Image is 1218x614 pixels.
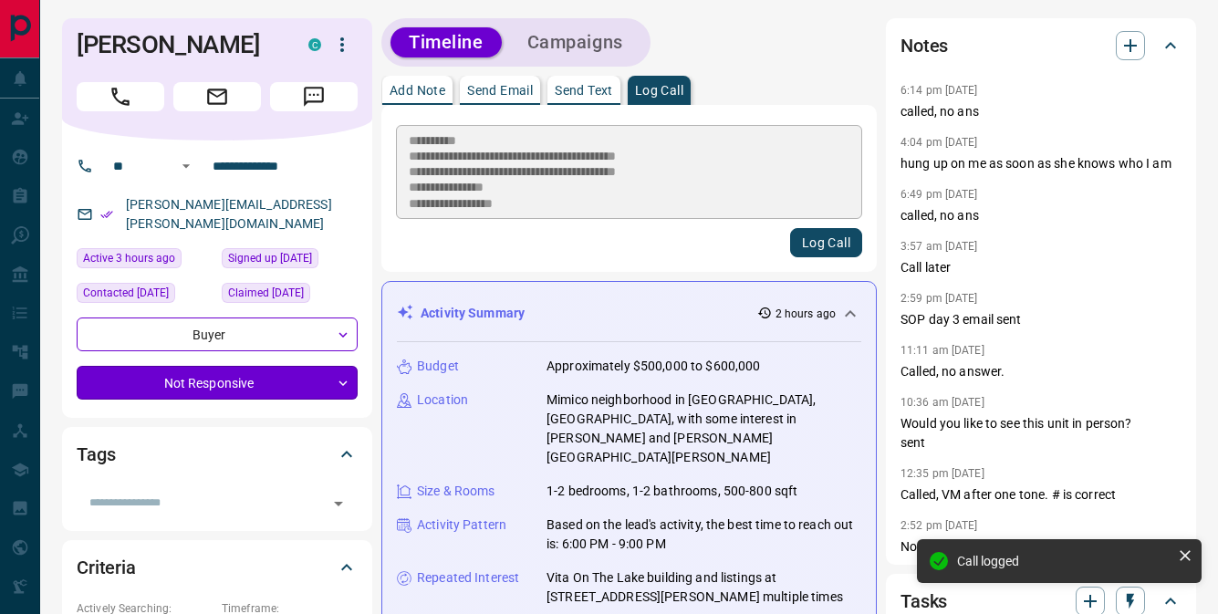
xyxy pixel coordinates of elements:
[900,136,978,149] p: 4:04 pm [DATE]
[900,31,948,60] h2: Notes
[77,317,358,351] div: Buyer
[547,482,797,501] p: 1-2 bedrooms, 1-2 bathrooms, 500-800 sqft
[390,84,445,97] p: Add Note
[900,240,978,253] p: 3:57 am [DATE]
[776,306,836,322] p: 2 hours ago
[900,344,984,357] p: 11:11 am [DATE]
[326,491,351,516] button: Open
[77,283,213,308] div: Sat Jul 05 2025
[77,248,213,274] div: Tue Sep 16 2025
[547,568,861,607] p: Vita On The Lake building and listings at [STREET_ADDRESS][PERSON_NAME] multiple times
[83,249,175,267] span: Active 3 hours ago
[900,467,984,480] p: 12:35 pm [DATE]
[417,515,506,535] p: Activity Pattern
[77,30,281,59] h1: [PERSON_NAME]
[900,292,978,305] p: 2:59 pm [DATE]
[222,283,358,308] div: Wed Jan 08 2025
[900,258,1182,277] p: Call later
[790,228,862,257] button: Log Call
[173,82,261,111] span: Email
[900,188,978,201] p: 6:49 pm [DATE]
[635,84,683,97] p: Log Call
[77,553,136,582] h2: Criteria
[900,310,1182,329] p: SOP day 3 email sent
[417,390,468,410] p: Location
[77,546,358,589] div: Criteria
[417,482,495,501] p: Size & Rooms
[77,366,358,400] div: Not Responsive
[270,82,358,111] span: Message
[83,284,169,302] span: Contacted [DATE]
[390,27,502,57] button: Timeline
[397,297,861,330] div: Activity Summary2 hours ago
[417,357,459,376] p: Budget
[555,84,613,97] p: Send Text
[126,197,332,231] a: [PERSON_NAME][EMAIL_ADDRESS][PERSON_NAME][DOMAIN_NAME]
[175,155,197,177] button: Open
[421,304,525,323] p: Activity Summary
[308,38,321,51] div: condos.ca
[900,154,1182,173] p: hung up on me as soon as she knows who I am
[222,248,358,274] div: Sat Sep 11 2021
[228,284,304,302] span: Claimed [DATE]
[900,519,978,532] p: 2:52 pm [DATE]
[900,414,1182,453] p: Would you like to see this unit in person? sent
[509,27,641,57] button: Campaigns
[900,206,1182,225] p: called, no ans
[547,357,760,376] p: Approximately $500,000 to $600,000
[900,396,984,409] p: 10:36 am [DATE]
[77,440,115,469] h2: Tags
[467,84,533,97] p: Send Email
[900,362,1182,381] p: Called, no answer.
[100,208,113,221] svg: Email Verified
[900,84,978,97] p: 6:14 pm [DATE]
[547,390,861,467] p: Mimico neighborhood in [GEOGRAPHIC_DATA], [GEOGRAPHIC_DATA], with some interest in [PERSON_NAME] ...
[228,249,312,267] span: Signed up [DATE]
[417,568,519,588] p: Repeated Interest
[900,485,1182,505] p: Called, VM after one tone. # is correct
[900,102,1182,121] p: called, no ans
[77,82,164,111] span: Call
[900,24,1182,68] div: Notes
[77,432,358,476] div: Tags
[900,537,1182,557] p: No answer
[957,554,1171,568] div: Call logged
[547,515,861,554] p: Based on the lead's activity, the best time to reach out is: 6:00 PM - 9:00 PM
